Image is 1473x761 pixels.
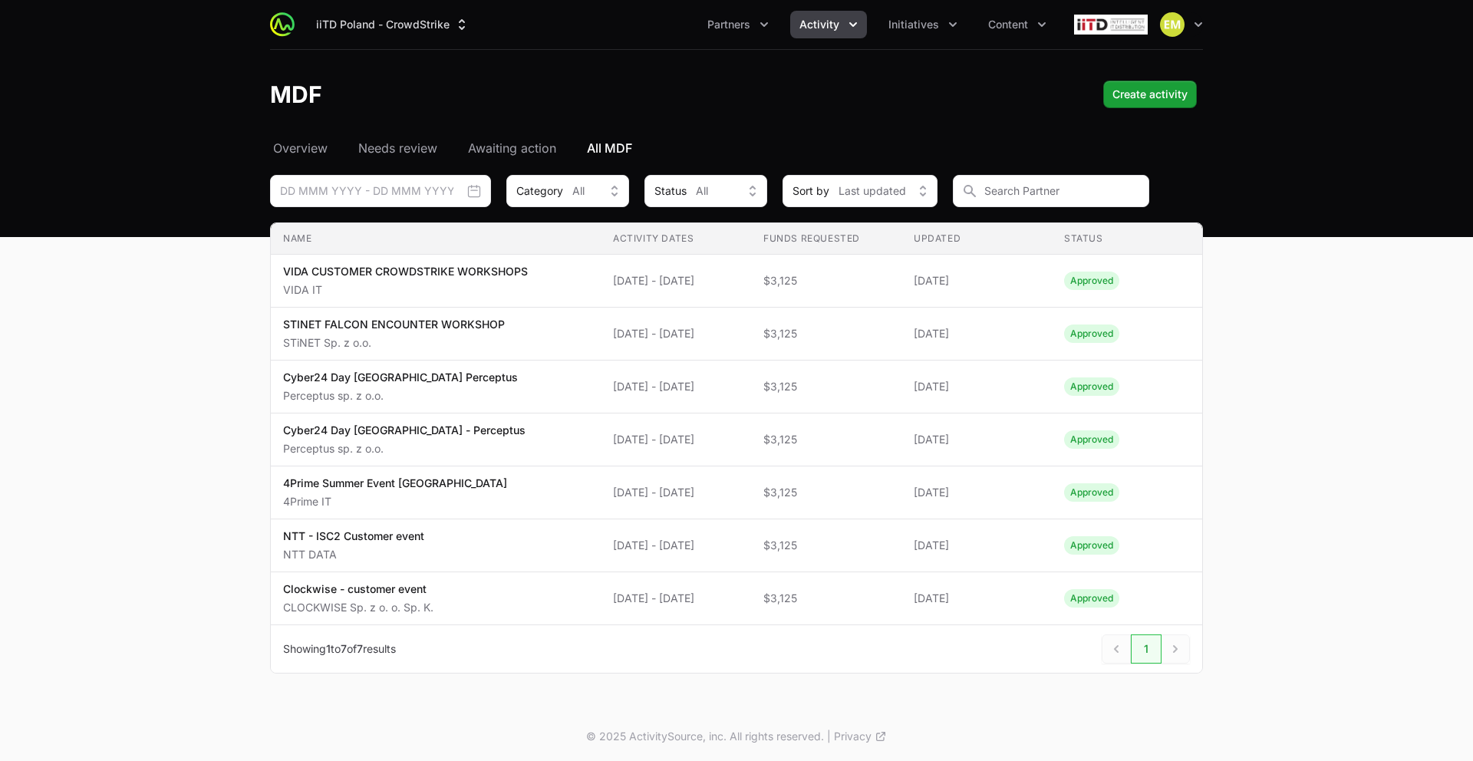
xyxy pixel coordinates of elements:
[914,326,1040,341] span: [DATE]
[763,326,889,341] span: $3,125
[644,175,767,207] div: Activity Status filter
[1112,85,1188,104] span: Create activity
[1064,272,1119,290] span: Activity Status
[283,441,526,456] p: Perceptus sp. z o.o.
[572,183,585,199] span: All
[979,11,1056,38] div: Content menu
[270,175,491,207] div: Date range picker
[763,485,889,500] span: $3,125
[283,264,528,279] p: VIDA CUSTOMER CROWDSTRIKE WORKSHOPS
[355,139,440,157] a: Needs review
[914,538,1040,553] span: [DATE]
[1064,324,1119,343] span: Activity Status
[988,17,1028,32] span: Content
[1064,483,1119,502] span: Activity Status
[516,183,563,199] span: Category
[793,183,829,199] span: Sort by
[979,11,1056,38] button: Content
[827,729,831,744] span: |
[696,183,708,199] span: All
[613,379,739,394] span: [DATE] - [DATE]
[953,175,1149,207] input: Search Partner
[914,379,1040,394] span: [DATE]
[283,282,528,298] p: VIDA IT
[901,223,1052,255] th: Updated
[468,139,556,157] span: Awaiting action
[763,432,889,447] span: $3,125
[283,335,505,351] p: STiNET Sp. z o.o.
[270,12,295,37] img: ActivitySource
[586,729,824,744] p: © 2025 ActivitySource, inc. All rights reserved.
[584,139,635,157] a: All MDF
[273,139,328,157] span: Overview
[879,11,967,38] button: Initiatives
[834,729,887,744] a: Privacy
[357,642,363,655] span: 7
[707,17,750,32] span: Partners
[1064,536,1119,555] span: Activity Status
[295,11,1056,38] div: Main navigation
[613,485,739,500] span: [DATE] - [DATE]
[1131,634,1162,664] span: 1
[888,17,939,32] span: Initiatives
[914,591,1040,606] span: [DATE]
[465,139,559,157] a: Awaiting action
[283,529,424,544] p: NTT - ISC2 Customer event
[341,642,347,655] span: 7
[914,432,1040,447] span: [DATE]
[283,600,433,615] p: CLOCKWISE Sp. z o. o. Sp. K.
[506,175,629,207] button: CategoryAll
[283,317,505,332] p: STINET FALCON ENCOUNTER WORKSHOP
[613,538,739,553] span: [DATE] - [DATE]
[613,273,739,288] span: [DATE] - [DATE]
[790,11,867,38] div: Activity menu
[698,11,778,38] button: Partners
[1064,589,1119,608] span: Activity Status
[506,175,629,207] div: Activity Type filter
[613,591,739,606] span: [DATE] - [DATE]
[644,175,767,207] button: StatusAll
[283,581,433,597] p: Clockwise - customer event
[270,139,331,157] a: Overview
[326,642,331,655] span: 1
[283,641,396,657] p: Showing to of results
[270,81,322,108] h1: MDF
[283,388,518,404] p: Perceptus sp. z o.o.
[283,476,507,491] p: 4Prime Summer Event [GEOGRAPHIC_DATA]
[270,139,1203,157] nav: MDF navigation
[879,11,967,38] div: Initiatives menu
[613,432,739,447] span: [DATE] - [DATE]
[654,183,687,199] span: Status
[1064,377,1119,396] span: Activity Status
[763,538,889,553] span: $3,125
[283,547,424,562] p: NTT DATA
[613,326,739,341] span: [DATE] - [DATE]
[763,379,889,394] span: $3,125
[1103,81,1197,108] button: Create activity
[283,370,518,385] p: Cyber24 Day [GEOGRAPHIC_DATA] Perceptus
[601,223,751,255] th: Activity Dates
[799,17,839,32] span: Activity
[839,183,906,199] span: Last updated
[270,175,491,207] input: DD MMM YYYY - DD MMM YYYY
[790,11,867,38] button: Activity
[914,485,1040,500] span: [DATE]
[763,273,889,288] span: $3,125
[271,223,601,255] th: Name
[783,175,938,207] div: Sort by filter
[783,175,938,207] button: Sort byLast updated
[587,139,632,157] span: All MDF
[1052,223,1202,255] th: Status
[751,223,901,255] th: Funds Requested
[1160,12,1185,37] img: Eric Mingus
[1064,430,1119,449] span: Activity Status
[1074,9,1148,40] img: iiTD Poland
[698,11,778,38] div: Partners menu
[763,591,889,606] span: $3,125
[358,139,437,157] span: Needs review
[307,11,479,38] button: iiTD Poland - CrowdStrike
[270,175,1203,674] section: MDF Filters
[283,494,507,509] p: 4Prime IT
[307,11,479,38] div: Supplier switch menu
[1103,81,1197,108] div: Primary actions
